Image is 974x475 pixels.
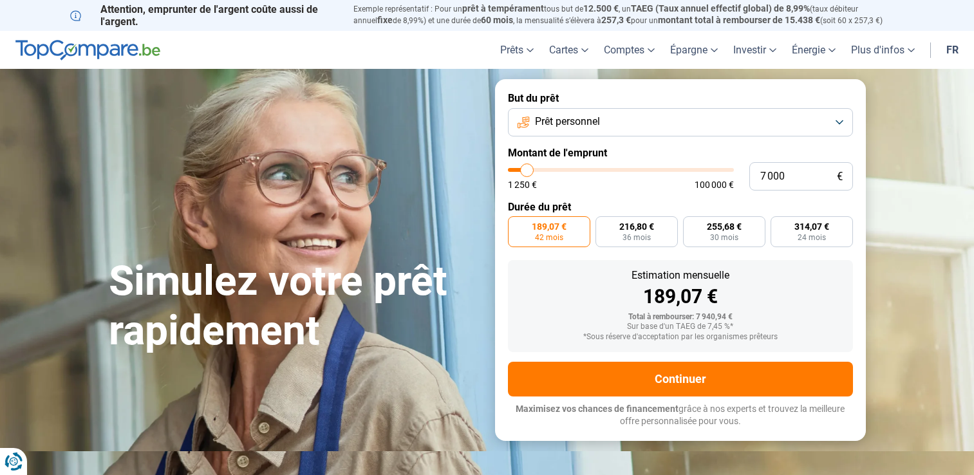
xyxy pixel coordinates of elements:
[535,115,600,129] span: Prêt personnel
[518,287,843,306] div: 189,07 €
[70,3,338,28] p: Attention, emprunter de l'argent coûte aussi de l'argent.
[631,3,810,14] span: TAEG (Taux annuel effectif global) de 8,99%
[353,3,904,26] p: Exemple représentatif : Pour un tous but de , un (taux débiteur annuel de 8,99%) et une durée de ...
[837,171,843,182] span: €
[508,108,853,136] button: Prêt personnel
[508,201,853,213] label: Durée du prêt
[623,234,651,241] span: 36 mois
[794,222,829,231] span: 314,07 €
[541,31,596,69] a: Cartes
[939,31,966,69] a: fr
[662,31,726,69] a: Épargne
[596,31,662,69] a: Comptes
[508,147,853,159] label: Montant de l'emprunt
[15,40,160,61] img: TopCompare
[481,15,513,25] span: 60 mois
[508,180,537,189] span: 1 250 €
[518,322,843,331] div: Sur base d'un TAEG de 7,45 %*
[462,3,544,14] span: prêt à tempérament
[535,234,563,241] span: 42 mois
[377,15,393,25] span: fixe
[726,31,784,69] a: Investir
[516,404,679,414] span: Maximisez vos chances de financement
[658,15,820,25] span: montant total à rembourser de 15.438 €
[518,313,843,322] div: Total à rembourser: 7 940,94 €
[784,31,843,69] a: Énergie
[583,3,619,14] span: 12.500 €
[492,31,541,69] a: Prêts
[109,257,480,356] h1: Simulez votre prêt rapidement
[710,234,738,241] span: 30 mois
[619,222,654,231] span: 216,80 €
[508,403,853,428] p: grâce à nos experts et trouvez la meilleure offre personnalisée pour vous.
[601,15,631,25] span: 257,3 €
[707,222,742,231] span: 255,68 €
[518,333,843,342] div: *Sous réserve d'acceptation par les organismes prêteurs
[508,362,853,396] button: Continuer
[532,222,567,231] span: 189,07 €
[798,234,826,241] span: 24 mois
[518,270,843,281] div: Estimation mensuelle
[508,92,853,104] label: But du prêt
[695,180,734,189] span: 100 000 €
[843,31,922,69] a: Plus d'infos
